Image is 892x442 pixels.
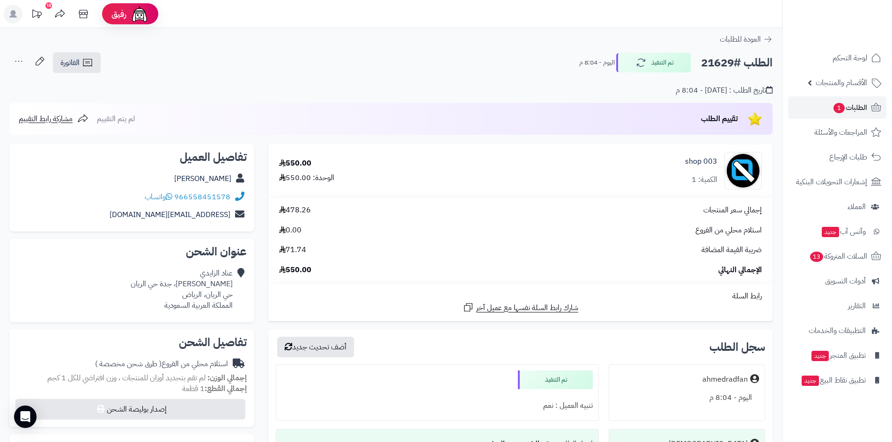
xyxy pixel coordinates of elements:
[788,121,886,144] a: المراجعات والأسئلة
[17,246,247,257] h2: عنوان الشحن
[19,113,73,124] span: مشاركة رابط التقييم
[279,225,302,236] span: 0.00
[476,303,578,313] span: شارك رابط السلة نفسها مع عميل آخر
[463,302,578,313] a: شارك رابط السلة نفسها مع عميل آخر
[60,57,80,68] span: الفاتورة
[788,344,886,367] a: تطبيق المتجرجديد
[97,113,135,124] span: لم يتم التقييم
[788,196,886,218] a: العملاء
[277,337,354,357] button: أضف تحديث جديد
[833,103,845,113] span: 1
[822,227,839,237] span: جديد
[207,372,247,384] strong: إجمالي الوزن:
[145,191,172,203] a: واتساب
[53,52,101,73] a: الفاتورة
[720,34,761,45] span: العودة للطلبات
[848,200,866,213] span: العملاء
[788,295,886,317] a: التقارير
[788,171,886,193] a: إشعارات التحويلات البنكية
[788,146,886,168] a: طلبات الإرجاع
[811,351,829,361] span: جديد
[685,156,717,167] a: shop 003
[788,47,886,69] a: لوحة التحكم
[676,85,773,96] div: تاريخ الطلب : [DATE] - 8:04 م
[279,205,311,216] span: 478.26
[825,275,866,288] span: أدوات التسويق
[801,374,866,387] span: تطبيق نقاط البيع
[272,291,769,302] div: رابط السلة
[25,5,48,26] a: تحديثات المنصة
[802,376,819,386] span: جديد
[130,5,149,23] img: ai-face.png
[788,245,886,268] a: السلات المتروكة13
[725,152,761,189] img: no_image-90x90.png
[788,96,886,119] a: الطلبات1
[702,374,748,385] div: ahmedradfan
[182,383,247,394] small: 1 قطعة
[796,175,867,188] span: إشعارات التحويلات البنكية
[816,76,867,89] span: الأقسام والمنتجات
[95,359,228,370] div: استلام محلي من الفروع
[174,191,230,203] a: 966558451578
[279,265,311,275] span: 550.00
[809,324,866,337] span: التطبيقات والخدمات
[17,152,247,163] h2: تفاصيل العميل
[615,389,759,407] div: اليوم - 8:04 م
[718,265,762,275] span: الإجمالي النهائي
[703,205,762,216] span: إجمالي سعر المنتجات
[848,299,866,312] span: التقارير
[14,406,37,428] div: Open Intercom Messenger
[788,220,886,243] a: وآتس آبجديد
[15,399,245,420] button: إصدار بوليصة الشحن
[205,383,247,394] strong: إجمالي القطع:
[788,270,886,292] a: أدوات التسويق
[811,349,866,362] span: تطبيق المتجر
[279,245,306,255] span: 71.74
[833,101,867,114] span: الطلبات
[45,2,52,9] div: 10
[720,34,773,45] a: العودة للطلبات
[809,250,867,263] span: السلات المتروكة
[814,126,867,139] span: المراجعات والأسئلة
[279,158,311,169] div: 550.00
[19,113,88,124] a: مشاركة رابط التقييم
[174,173,231,184] a: [PERSON_NAME]
[833,51,867,65] span: لوحة التحكم
[95,358,162,370] span: ( طرق شحن مخصصة )
[17,337,247,348] h2: تفاصيل الشحن
[709,341,765,353] h3: سجل الطلب
[282,397,592,415] div: تنبيه العميل : نعم
[518,370,593,389] div: تم التنفيذ
[810,252,823,262] span: 13
[692,174,717,185] div: الكمية: 1
[788,319,886,342] a: التطبيقات والخدمات
[701,53,773,72] h2: الطلب #21629
[579,58,615,67] small: اليوم - 8:04 م
[821,225,866,238] span: وآتس آب
[110,209,230,220] a: [EMAIL_ADDRESS][DOMAIN_NAME]
[279,173,334,183] div: الوحدة: 550.00
[701,113,738,124] span: تقييم الطلب
[788,369,886,391] a: تطبيق نقاط البيعجديد
[695,225,762,236] span: استلام محلي من الفروع
[47,372,206,384] span: لم تقم بتحديد أوزان للمنتجات ، وزن افتراضي للكل 1 كجم
[131,268,233,311] div: عناد الزايدي [PERSON_NAME]، جدة حي الريان حي الريان، الرياض المملكة العربية السعودية
[616,53,691,72] button: تم التنفيذ
[701,245,762,255] span: ضريبة القيمة المضافة
[829,151,867,164] span: طلبات الإرجاع
[111,8,126,20] span: رفيق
